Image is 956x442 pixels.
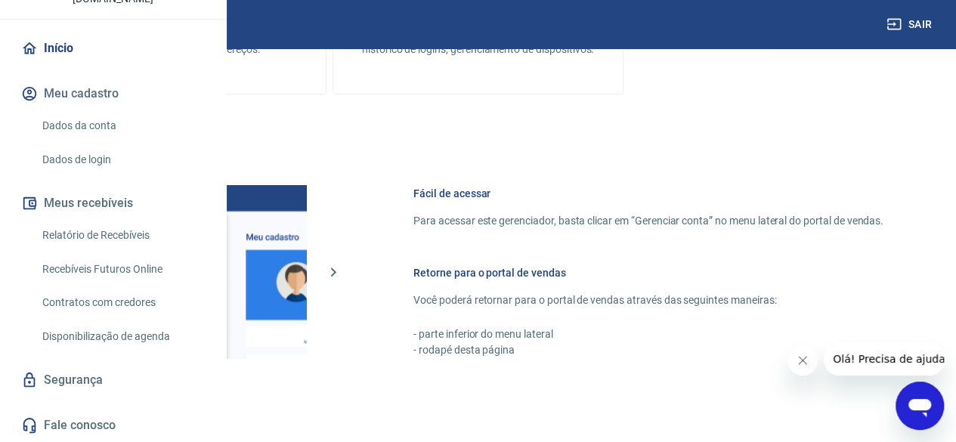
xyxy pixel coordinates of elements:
h5: Acesso rápido [36,425,920,440]
button: Meu cadastro [18,77,208,110]
a: Dados da conta [36,110,208,141]
h6: Retorne para o portal de vendas [413,265,883,280]
a: Disponibilização de agenda [36,321,208,352]
a: Fale conosco [18,409,208,442]
p: - rodapé desta página [413,342,883,358]
a: Relatório de Recebíveis [36,220,208,251]
h6: Fácil de acessar [413,186,883,201]
p: Você poderá retornar para o portal de vendas através das seguintes maneiras: [413,292,883,308]
a: Início [18,32,208,65]
a: Contratos com credores [36,287,208,318]
span: Olá! Precisa de ajuda? [9,11,127,23]
iframe: Fechar mensagem [787,345,818,376]
a: Segurança [18,363,208,397]
iframe: Botão para abrir a janela de mensagens [896,382,944,430]
button: Meus recebíveis [18,187,208,220]
p: - parte inferior do menu lateral [413,326,883,342]
iframe: Mensagem da empresa [824,342,944,376]
p: Para acessar este gerenciador, basta clicar em “Gerenciar conta” no menu lateral do portal de ven... [413,213,883,229]
a: Recebíveis Futuros Online [36,254,208,285]
a: Dados de login [36,144,208,175]
button: Sair [883,11,938,39]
